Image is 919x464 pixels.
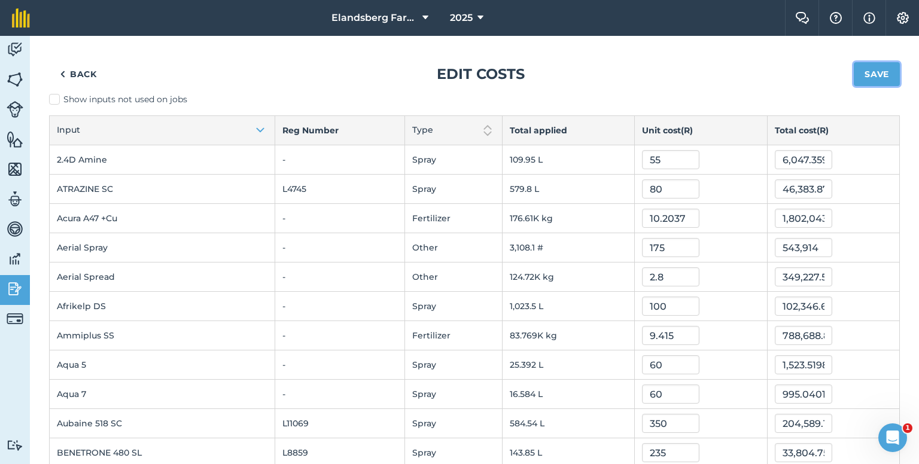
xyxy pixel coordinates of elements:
[275,175,405,204] td: L4745
[275,204,405,233] td: -
[7,190,23,208] img: svg+xml;base64,PD94bWwgdmVyc2lvbj0iMS4wIiBlbmNvZGluZz0idXRmLTgiPz4KPCEtLSBHZW5lcmF0b3I6IEFkb2JlIE...
[405,262,503,292] td: Other
[405,175,503,204] td: Spray
[503,233,635,262] td: 3,108.1 #
[503,409,635,438] td: 584.54 L
[275,321,405,350] td: -
[896,12,910,24] img: A cog icon
[503,292,635,321] td: 1,023.5 L
[7,101,23,118] img: svg+xml;base64,PD94bWwgdmVyc2lvbj0iMS4wIiBlbmNvZGluZz0idXRmLTgiPz4KPCEtLSBHZW5lcmF0b3I6IEFkb2JlIE...
[275,116,405,145] th: Reg Number
[12,8,30,28] img: fieldmargin Logo
[405,409,503,438] td: Spray
[405,380,503,409] td: Spray
[503,204,635,233] td: 176.61K kg
[50,380,275,409] td: Aqua 7
[437,65,525,84] h1: Edit costs
[50,233,275,262] td: Aerial Spray
[50,292,275,321] td: Afrikelp DS
[7,160,23,178] img: svg+xml;base64,PHN2ZyB4bWxucz0iaHR0cDovL3d3dy53My5vcmcvMjAwMC9zdmciIHdpZHRoPSI1NiIgaGVpZ2h0PSI2MC...
[405,116,502,145] button: Type
[795,12,810,24] img: Two speech bubbles overlapping with the left bubble in the forefront
[275,262,405,292] td: -
[863,11,875,25] img: svg+xml;base64,PHN2ZyB4bWxucz0iaHR0cDovL3d3dy53My5vcmcvMjAwMC9zdmciIHdpZHRoPSIxNyIgaGVpZ2h0PSIxNy...
[503,262,635,292] td: 124.72K kg
[405,292,503,321] td: Spray
[405,350,503,380] td: Spray
[49,93,900,106] label: Show inputs not used on jobs
[275,292,405,321] td: -
[405,145,503,175] td: Spray
[50,350,275,380] td: Aqua 5
[253,123,267,138] img: Arrow pointing down to show items are sorted in ascending order
[405,204,503,233] td: Fertilizer
[49,62,108,86] a: Back
[50,409,275,438] td: Aubaine 518 SC
[635,116,767,145] th: Unit cost ( R )
[480,123,495,138] img: Two arrows, one pointing up and one pointing down to show sort is not active on this column
[503,145,635,175] td: 109.95 L
[331,11,418,25] span: Elandsberg Farms
[503,116,635,145] th: Total applied
[7,41,23,59] img: svg+xml;base64,PD94bWwgdmVyc2lvbj0iMS4wIiBlbmNvZGluZz0idXRmLTgiPz4KPCEtLSBHZW5lcmF0b3I6IEFkb2JlIE...
[50,321,275,350] td: Ammiplus SS
[275,145,405,175] td: -
[7,310,23,327] img: svg+xml;base64,PD94bWwgdmVyc2lvbj0iMS4wIiBlbmNvZGluZz0idXRmLTgiPz4KPCEtLSBHZW5lcmF0b3I6IEFkb2JlIE...
[767,116,899,145] th: Total cost ( R )
[878,423,907,452] iframe: Intercom live chat
[7,280,23,298] img: svg+xml;base64,PD94bWwgdmVyc2lvbj0iMS4wIiBlbmNvZGluZz0idXRmLTgiPz4KPCEtLSBHZW5lcmF0b3I6IEFkb2JlIE...
[503,380,635,409] td: 16.584 L
[405,233,503,262] td: Other
[7,130,23,148] img: svg+xml;base64,PHN2ZyB4bWxucz0iaHR0cDovL3d3dy53My5vcmcvMjAwMC9zdmciIHdpZHRoPSI1NiIgaGVpZ2h0PSI2MC...
[405,321,503,350] td: Fertilizer
[7,439,23,451] img: svg+xml;base64,PD94bWwgdmVyc2lvbj0iMS4wIiBlbmNvZGluZz0idXRmLTgiPz4KPCEtLSBHZW5lcmF0b3I6IEFkb2JlIE...
[60,67,65,81] img: svg+xml;base64,PHN2ZyB4bWxucz0iaHR0cDovL3d3dy53My5vcmcvMjAwMC9zdmciIHdpZHRoPSI5IiBoZWlnaHQ9IjI0Ii...
[450,11,473,25] span: 2025
[7,250,23,268] img: svg+xml;base64,PD94bWwgdmVyc2lvbj0iMS4wIiBlbmNvZGluZz0idXRmLTgiPz4KPCEtLSBHZW5lcmF0b3I6IEFkb2JlIE...
[829,12,843,24] img: A question mark icon
[275,233,405,262] td: -
[7,71,23,88] img: svg+xml;base64,PHN2ZyB4bWxucz0iaHR0cDovL3d3dy53My5vcmcvMjAwMC9zdmciIHdpZHRoPSI1NiIgaGVpZ2h0PSI2MC...
[50,116,275,145] button: Input
[503,350,635,380] td: 25.392 L
[275,409,405,438] td: L11069
[275,380,405,409] td: -
[50,262,275,292] td: Aerial Spread
[50,145,275,175] td: 2.4D Amine
[275,350,405,380] td: -
[854,62,900,86] button: Save
[503,175,635,204] td: 579.8 L
[50,204,275,233] td: Acura A47 +Cu
[50,175,275,204] td: ATRAZINE SC
[503,321,635,350] td: 83.769K kg
[7,220,23,238] img: svg+xml;base64,PD94bWwgdmVyc2lvbj0iMS4wIiBlbmNvZGluZz0idXRmLTgiPz4KPCEtLSBHZW5lcmF0b3I6IEFkb2JlIE...
[903,423,912,433] span: 1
